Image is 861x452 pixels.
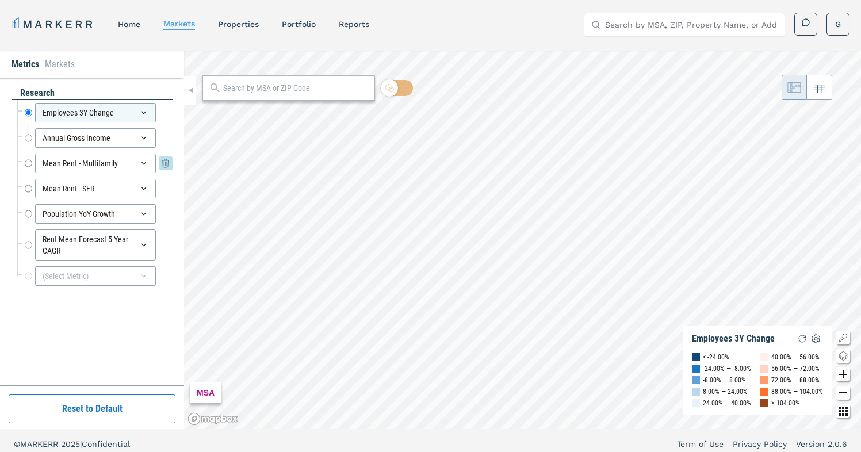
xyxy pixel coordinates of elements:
[190,382,221,403] div: MSA
[771,374,820,386] div: 72.00% — 88.00%
[835,18,841,30] span: G
[45,58,75,71] li: Markets
[12,87,173,100] div: research
[771,386,823,397] div: 88.00% — 104.00%
[771,351,820,363] div: 40.00% — 56.00%
[771,363,820,374] div: 56.00% — 72.00%
[703,351,729,363] div: < -24.00%
[836,331,850,344] button: Show/Hide Legend Map Button
[282,20,316,29] a: Portfolio
[836,367,850,381] button: Zoom in map button
[187,412,238,426] a: Mapbox logo
[35,179,156,198] div: Mean Rent - SFR
[12,16,95,32] a: MARKERR
[677,438,724,450] a: Term of Use
[796,438,847,450] a: Version 2.0.6
[703,374,746,386] div: -8.00% — 8.00%
[733,438,787,450] a: Privacy Policy
[703,363,751,374] div: -24.00% — -8.00%
[809,332,823,346] img: Settings
[692,333,775,344] div: Employees 3Y Change
[836,349,850,363] button: Change style map button
[605,13,778,36] input: Search by MSA, ZIP, Property Name, or Address
[339,20,369,29] a: reports
[35,266,156,286] div: (Select Metric)
[35,103,156,122] div: Employees 3Y Change
[118,20,140,29] a: home
[82,439,130,449] span: Confidential
[20,439,61,449] span: MARKERR
[184,51,861,429] canvas: Map
[795,332,809,346] img: Reload Legend
[836,386,850,400] button: Zoom out map button
[703,397,751,409] div: 24.00% — 40.00%
[35,229,156,261] div: Rent Mean Forecast 5 Year CAGR
[35,154,156,173] div: Mean Rent - Multifamily
[35,128,156,148] div: Annual Gross Income
[163,19,195,28] a: markets
[9,394,175,423] button: Reset to Default
[12,58,39,71] li: Metrics
[771,397,800,409] div: > 104.00%
[223,82,369,94] input: Search by MSA or ZIP Code
[61,439,82,449] span: 2025 |
[35,204,156,224] div: Population YoY Growth
[14,439,20,449] span: ©
[836,404,850,418] button: Other options map button
[218,20,259,29] a: properties
[703,386,748,397] div: 8.00% — 24.00%
[826,13,849,36] button: G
